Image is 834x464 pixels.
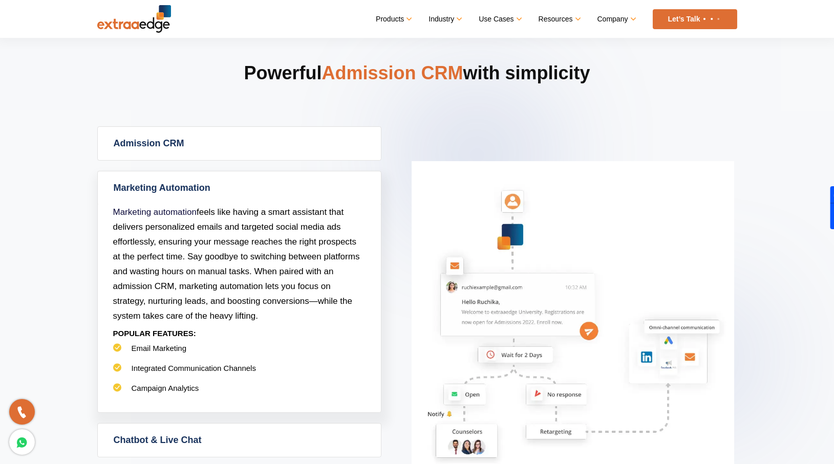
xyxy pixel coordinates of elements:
[113,207,197,217] a: Marketing automation
[113,207,360,321] span: feels like having a smart assistant that delivers personalized emails and targeted social media a...
[98,171,381,205] a: Marketing Automation
[113,383,366,403] li: Campaign Analytics
[539,12,580,27] a: Resources
[98,424,381,457] a: Chatbot & Live Chat
[113,323,366,343] p: POPULAR FEATURES:
[113,363,366,383] li: Integrated Communication Channels
[429,12,461,27] a: Industry
[597,12,635,27] a: Company
[113,343,366,363] li: Email Marketing
[98,127,381,160] a: Admission CRM
[322,62,463,83] span: Admission CRM
[653,9,737,29] a: Let’s Talk
[376,12,411,27] a: Products
[97,61,737,126] h2: Powerful with simplicity
[479,12,520,27] a: Use Cases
